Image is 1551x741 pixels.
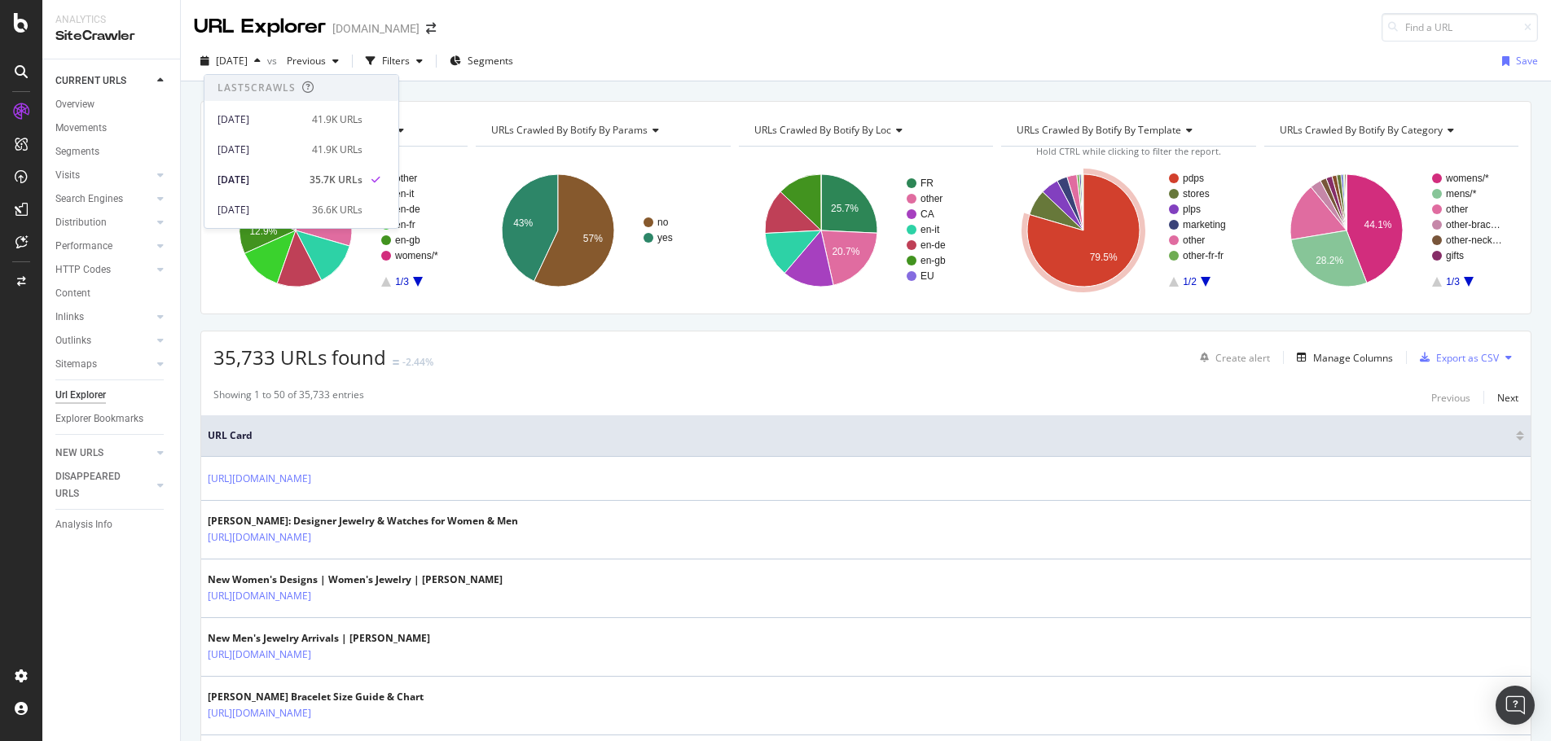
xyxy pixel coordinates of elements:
[55,143,169,160] a: Segments
[1446,188,1477,199] text: mens/*
[312,112,362,127] div: 41.9K URLs
[1264,160,1516,301] div: A chart.
[395,204,420,215] text: en-de
[583,233,603,244] text: 57%
[920,208,934,220] text: CA
[1446,219,1500,230] text: other-brac…
[1183,250,1224,261] text: other-fr-fr
[1446,235,1502,246] text: other-neck…
[1183,204,1201,215] text: plps
[739,160,991,301] svg: A chart.
[751,117,978,143] h4: URLs Crawled By Botify By loc
[1316,255,1343,266] text: 28.2%
[55,214,107,231] div: Distribution
[657,217,669,228] text: no
[1431,391,1470,405] div: Previous
[1446,276,1460,287] text: 1/3
[55,356,97,373] div: Sitemaps
[920,255,946,266] text: en-gb
[208,631,430,646] div: New Men's Jewelry Arrivals | [PERSON_NAME]
[920,178,934,189] text: FR
[359,48,429,74] button: Filters
[832,246,859,257] text: 20.7%
[1497,391,1518,405] div: Next
[55,214,152,231] a: Distribution
[213,160,465,301] svg: A chart.
[1290,348,1393,367] button: Manage Columns
[55,285,90,302] div: Content
[208,572,503,587] div: New Women's Designs | Women's Jewelry | [PERSON_NAME]
[208,588,311,604] a: [URL][DOMAIN_NAME]
[443,48,520,74] button: Segments
[55,72,152,90] a: CURRENT URLS
[1017,123,1181,137] span: URLs Crawled By Botify By template
[217,203,302,217] div: [DATE]
[55,410,169,427] a: Explorer Bookmarks
[55,13,167,27] div: Analytics
[402,355,433,369] div: -2.44%
[920,270,934,282] text: EU
[55,309,152,326] a: Inlinks
[55,261,152,278] a: HTTP Codes
[217,142,302,157] div: [DATE]
[332,20,420,37] div: [DOMAIN_NAME]
[1036,145,1221,157] span: Hold CTRL while clicking to filter the report.
[55,238,112,255] div: Performance
[208,514,518,528] div: [PERSON_NAME]: Designer Jewelry & Watches for Women & Men
[1183,235,1205,246] text: other
[1001,160,1253,301] svg: A chart.
[217,112,302,127] div: [DATE]
[55,238,152,255] a: Performance
[213,344,386,370] span: 35,733 URLs found
[55,167,152,184] a: Visits
[393,360,399,365] img: Equal
[1431,388,1470,407] button: Previous
[1183,173,1204,184] text: pdps
[55,96,169,113] a: Overview
[1436,351,1499,365] div: Export as CSV
[55,96,94,113] div: Overview
[55,191,152,208] a: Search Engines
[208,705,311,721] a: [URL][DOMAIN_NAME]
[208,647,311,663] a: [URL][DOMAIN_NAME]
[55,120,169,137] a: Movements
[55,167,80,184] div: Visits
[312,142,362,157] div: 41.9K URLs
[514,217,534,229] text: 43%
[1183,276,1197,287] text: 1/2
[1496,48,1538,74] button: Save
[395,235,420,246] text: en-gb
[55,72,126,90] div: CURRENT URLS
[55,387,106,404] div: Url Explorer
[55,27,167,46] div: SiteCrawler
[1446,204,1468,215] text: other
[1215,351,1270,365] div: Create alert
[217,81,296,94] div: Last 5 Crawls
[920,193,942,204] text: other
[280,54,326,68] span: Previous
[395,173,417,184] text: other
[1382,13,1538,42] input: Find a URL
[55,285,169,302] a: Content
[55,516,112,533] div: Analysis Info
[1516,54,1538,68] div: Save
[426,23,436,34] div: arrow-right-arrow-left
[1280,123,1443,137] span: URLs Crawled By Botify By category
[55,445,103,462] div: NEW URLS
[55,309,84,326] div: Inlinks
[395,276,409,287] text: 1/3
[55,387,169,404] a: Url Explorer
[55,261,111,278] div: HTTP Codes
[1013,117,1241,143] h4: URLs Crawled By Botify By template
[476,160,727,301] svg: A chart.
[55,120,107,137] div: Movements
[55,332,152,349] a: Outlinks
[55,445,152,462] a: NEW URLS
[55,468,152,502] a: DISAPPEARED URLS
[1276,117,1504,143] h4: URLs Crawled By Botify By category
[920,239,946,251] text: en-de
[1497,388,1518,407] button: Next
